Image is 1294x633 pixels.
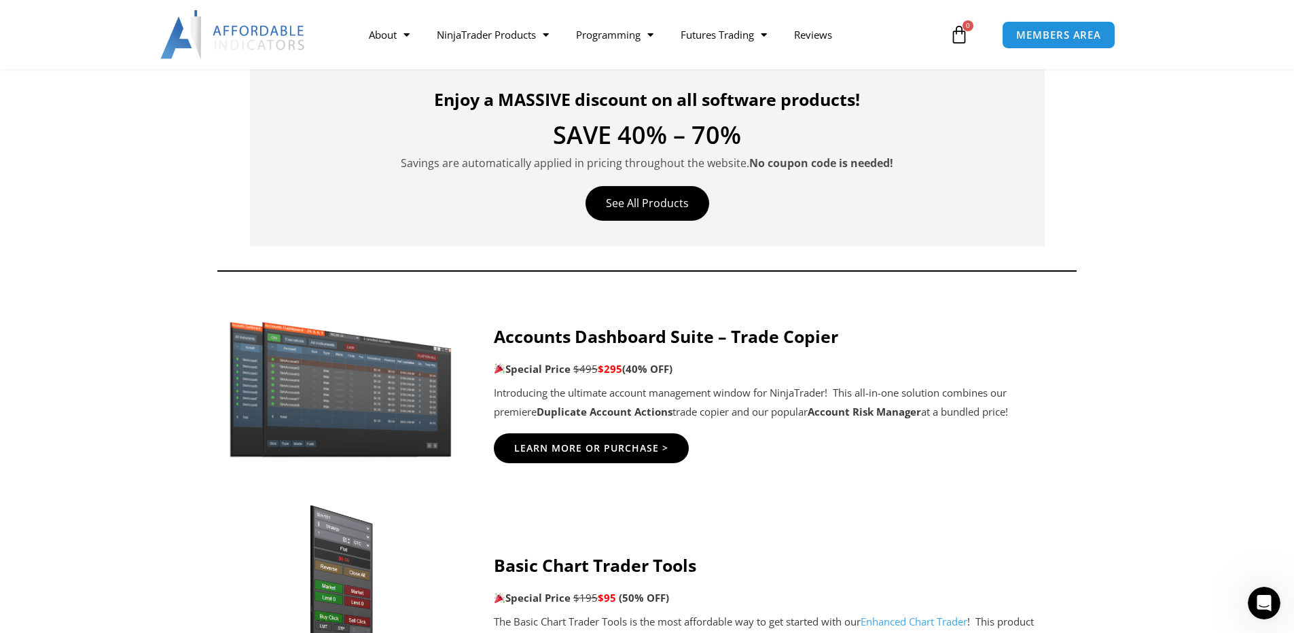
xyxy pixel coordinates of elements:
[494,384,1072,422] p: Introducing the ultimate account management window for NinjaTrader! This all-in-one solution comb...
[495,593,505,603] img: 🎉
[1002,21,1115,49] a: MEMBERS AREA
[598,362,622,376] span: $295
[749,156,893,170] strong: No coupon code is needed!
[495,363,505,374] img: 🎉
[494,591,571,604] strong: Special Price
[270,89,1024,109] h4: Enjoy a MASSIVE discount on all software products!
[861,615,967,628] a: Enhanced Chart Trader
[514,444,668,453] span: Learn More Or Purchase >
[355,19,946,50] nav: Menu
[223,316,460,460] img: Screenshot 2024-11-20 151221 | Affordable Indicators – NinjaTrader
[963,20,973,31] span: 0
[586,186,709,221] a: See All Products
[622,362,672,376] b: (40% OFF)
[270,123,1024,147] h4: SAVE 40% – 70%
[494,325,838,348] strong: Accounts Dashboard Suite – Trade Copier
[1016,30,1101,40] span: MEMBERS AREA
[423,19,562,50] a: NinjaTrader Products
[160,10,306,59] img: LogoAI | Affordable Indicators – NinjaTrader
[619,591,669,604] span: (50% OFF)
[355,19,423,50] a: About
[270,154,1024,173] p: Savings are automatically applied in pricing throughout the website.
[494,433,689,463] a: Learn More Or Purchase >
[929,15,989,54] a: 0
[573,591,598,604] span: $195
[537,405,672,418] strong: Duplicate Account Actions
[808,405,921,418] strong: Account Risk Manager
[1248,587,1280,619] iframe: Intercom live chat
[494,362,571,376] strong: Special Price
[562,19,667,50] a: Programming
[667,19,780,50] a: Futures Trading
[494,554,696,577] strong: Basic Chart Trader Tools
[780,19,846,50] a: Reviews
[573,362,598,376] span: $495
[598,591,616,604] span: $95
